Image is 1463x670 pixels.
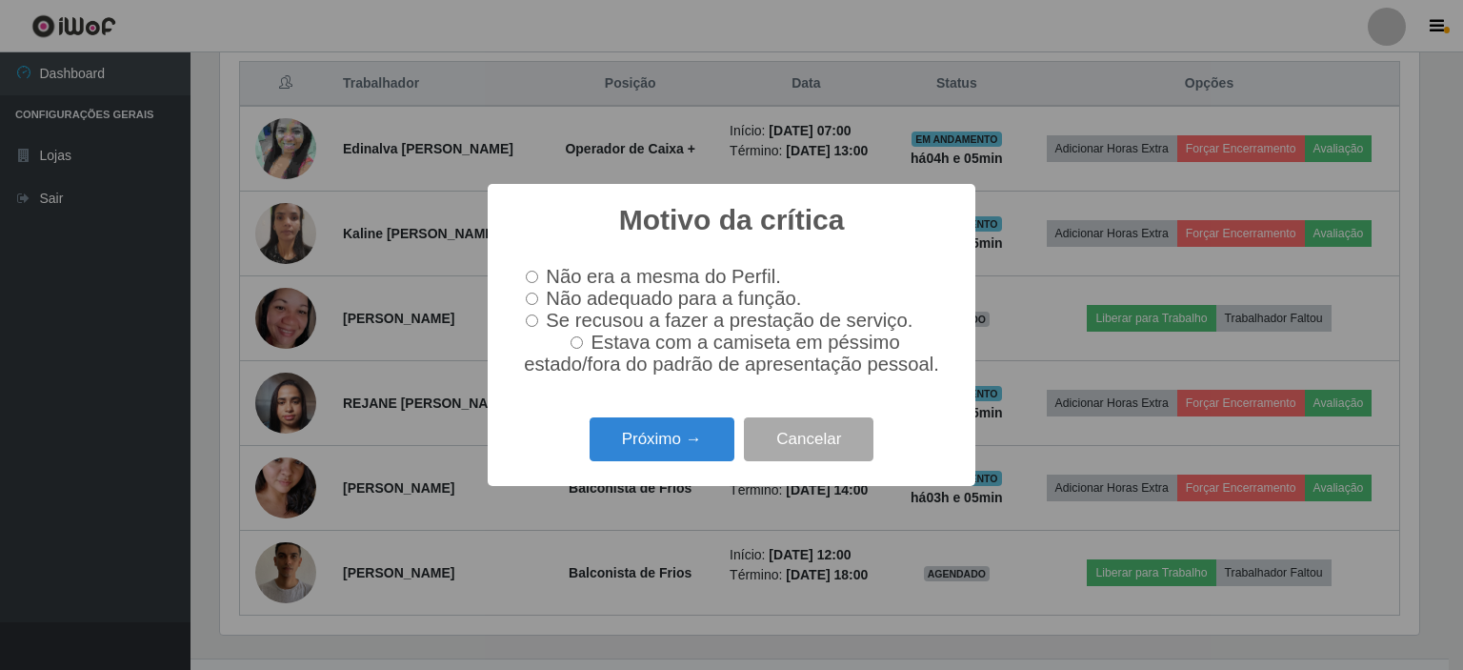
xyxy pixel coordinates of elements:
button: Próximo → [590,417,734,462]
span: Se recusou a fazer a prestação de serviço. [546,310,912,331]
span: Não era a mesma do Perfil. [546,266,780,287]
span: Não adequado para a função. [546,288,801,309]
input: Não adequado para a função. [526,293,538,305]
span: Estava com a camiseta em péssimo estado/fora do padrão de apresentação pessoal. [524,332,939,375]
button: Cancelar [744,417,873,462]
h2: Motivo da crítica [619,203,845,237]
input: Não era a mesma do Perfil. [526,271,538,283]
input: Estava com a camiseta em péssimo estado/fora do padrão de apresentação pessoal. [571,336,583,349]
input: Se recusou a fazer a prestação de serviço. [526,315,538,327]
